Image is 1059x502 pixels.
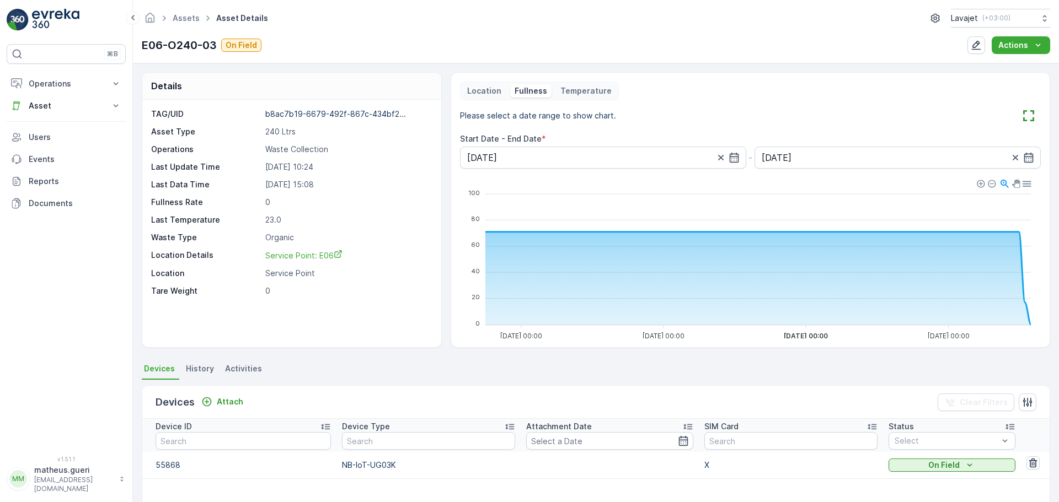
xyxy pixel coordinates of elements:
button: Clear Filters [938,393,1014,411]
p: Please select a date range to show chart. [460,110,616,121]
tspan: 0 [475,320,480,327]
p: Fullness Rate [151,197,261,208]
span: History [186,363,214,374]
div: Selection Zoom [999,179,1008,188]
tspan: [DATE] 00:00 [643,332,684,340]
p: TAG/UID [151,109,261,120]
p: SIM Card [704,421,739,432]
p: [DATE] 10:24 [265,161,430,172]
div: Panning [1012,180,1018,186]
p: Tare Weight [151,285,261,296]
tspan: [DATE] 00:00 [784,332,828,340]
input: dd/mm/yyyy [755,147,1041,169]
p: 23.0 [265,214,430,225]
p: X [704,460,878,471]
div: Zoom Out [987,179,995,187]
div: Zoom In [976,179,984,187]
input: dd/mm/yyyy [460,147,746,169]
a: Homepage [144,16,156,25]
tspan: 60 [471,241,480,249]
p: matheus.gueri [34,465,114,476]
p: Last Temperature [151,214,261,225]
tspan: 40 [471,267,480,275]
p: Lavajet [951,13,978,24]
a: Assets [173,13,200,23]
div: Menu [1021,179,1030,188]
p: Select [895,435,998,446]
tspan: 100 [468,189,480,197]
p: 0 [265,197,430,208]
p: Asset [29,100,104,111]
p: Location [467,85,501,96]
p: [DATE] 15:08 [265,179,430,190]
span: v 1.51.1 [7,456,126,462]
p: ( +03:00 ) [982,14,1010,23]
img: logo_light-DOdMpM7g.png [32,9,79,31]
input: Search [704,432,878,450]
p: Location [151,268,261,279]
p: Attach [217,396,243,407]
p: 240 Ltrs [265,126,430,137]
p: Details [151,79,182,93]
a: Documents [7,192,126,214]
p: Organic [265,232,430,243]
button: MMmatheus.gueri[EMAIL_ADDRESS][DOMAIN_NAME] [7,465,126,493]
p: Devices [156,395,195,410]
img: logo [7,9,29,31]
p: Attachment Date [526,421,592,432]
tspan: [DATE] 00:00 [500,332,542,340]
a: Events [7,148,126,170]
p: ⌘B [107,50,118,58]
a: Reports [7,170,126,192]
p: b8ac7b19-6679-492f-867c-434bf2... [265,109,406,118]
div: MM [9,470,27,488]
tspan: 20 [472,293,480,301]
p: Documents [29,198,121,209]
p: 55868 [156,460,331,471]
p: Events [29,154,121,165]
p: Fullness [515,85,547,96]
p: - [748,151,752,164]
span: Activities [225,363,262,374]
button: Attach [197,395,248,408]
button: Lavajet(+03:00) [951,9,1050,28]
p: Asset Type [151,126,261,137]
p: Status [889,421,914,432]
tspan: [DATE] 00:00 [927,332,969,340]
p: On Field [226,40,257,51]
p: Reports [29,176,121,187]
a: Users [7,126,126,148]
p: Device Type [342,421,390,432]
input: Search [156,432,331,450]
p: Location Details [151,250,261,261]
button: Operations [7,73,126,95]
span: Devices [144,363,175,374]
p: Operations [151,144,261,155]
p: Users [29,132,121,143]
p: Last Data Time [151,179,261,190]
p: Operations [29,78,104,89]
input: Select a Date [526,432,693,450]
span: Asset Details [214,13,270,24]
p: 0 [265,285,430,296]
p: NB-IoT-UG03K [342,460,515,471]
label: Start Date - End Date [460,134,542,143]
p: Clear Filters [960,397,1008,408]
p: Temperature [560,85,612,96]
p: Device ID [156,421,192,432]
tspan: 80 [471,215,480,223]
button: On Field [889,458,1015,472]
p: Waste Type [151,232,261,243]
span: Service Point: E06 [265,251,343,260]
a: Service Point: E06 [265,250,430,261]
p: Waste Collection [265,144,430,155]
input: Search [342,432,515,450]
button: Asset [7,95,126,117]
p: [EMAIL_ADDRESS][DOMAIN_NAME] [34,476,114,493]
p: Actions [998,40,1028,51]
p: On Field [928,460,960,471]
p: E06-O240-03 [142,37,217,53]
button: On Field [221,39,261,52]
p: Last Update Time [151,161,261,172]
p: Service Point [265,268,430,279]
